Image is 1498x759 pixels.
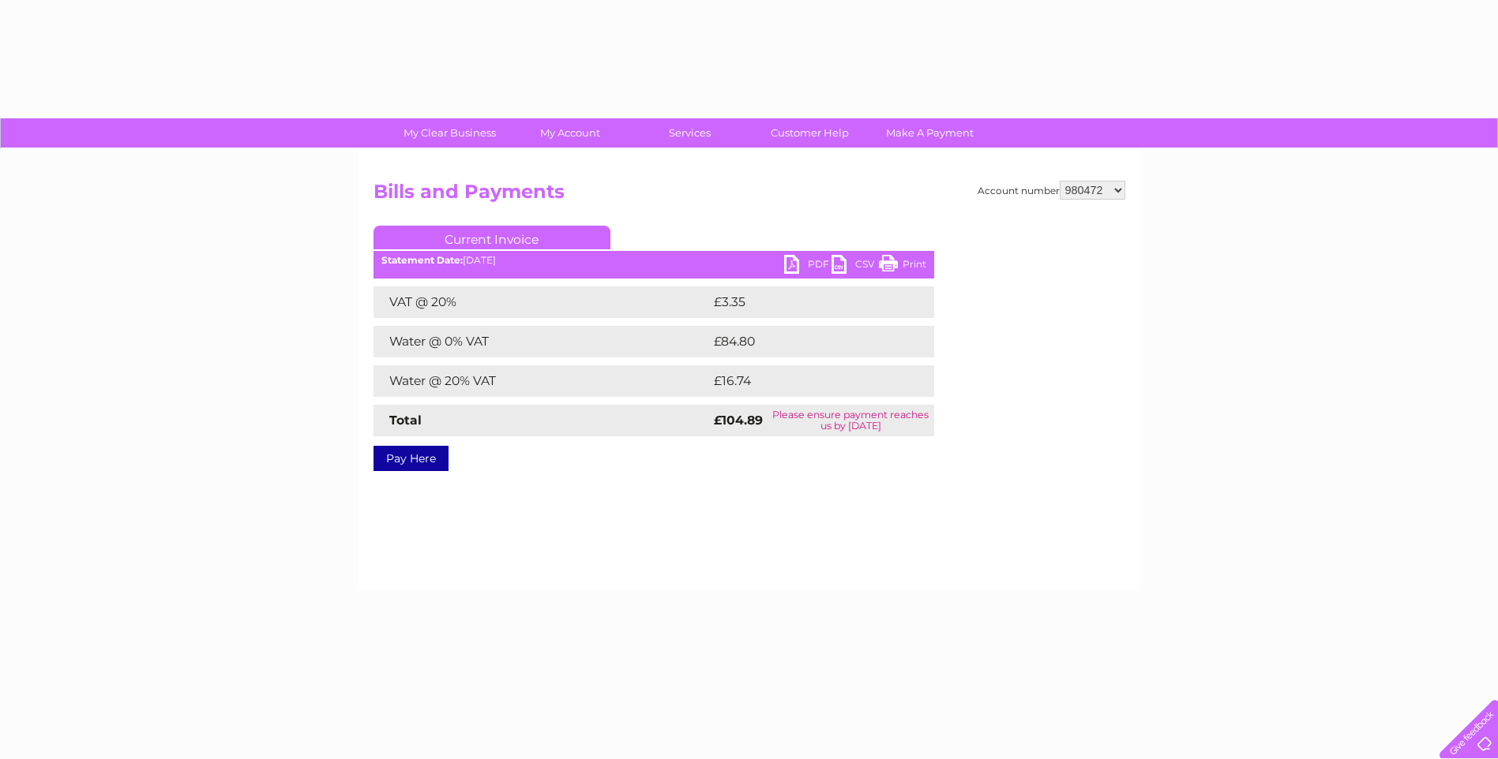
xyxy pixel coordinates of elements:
td: £16.74 [710,365,901,397]
a: My Clear Business [385,118,515,148]
strong: Total [389,413,422,428]
strong: £104.89 [714,413,763,428]
a: Customer Help [745,118,875,148]
a: Services [625,118,755,148]
a: My Account [505,118,635,148]
a: Print [879,255,926,278]
td: Water @ 0% VAT [374,326,710,357]
td: Please ensure payment reaches us by [DATE] [768,405,934,436]
td: Water @ 20% VAT [374,365,710,397]
b: Statement Date: [381,254,463,266]
td: £3.35 [710,286,897,318]
div: [DATE] [374,255,934,266]
a: CSV [832,255,879,278]
a: PDF [784,255,832,278]
td: £84.80 [710,326,903,357]
a: Pay Here [374,446,449,471]
td: VAT @ 20% [374,286,710,318]
a: Make A Payment [865,118,995,148]
h2: Bills and Payments [374,181,1125,211]
a: Current Invoice [374,226,610,249]
div: Account number [978,181,1125,200]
